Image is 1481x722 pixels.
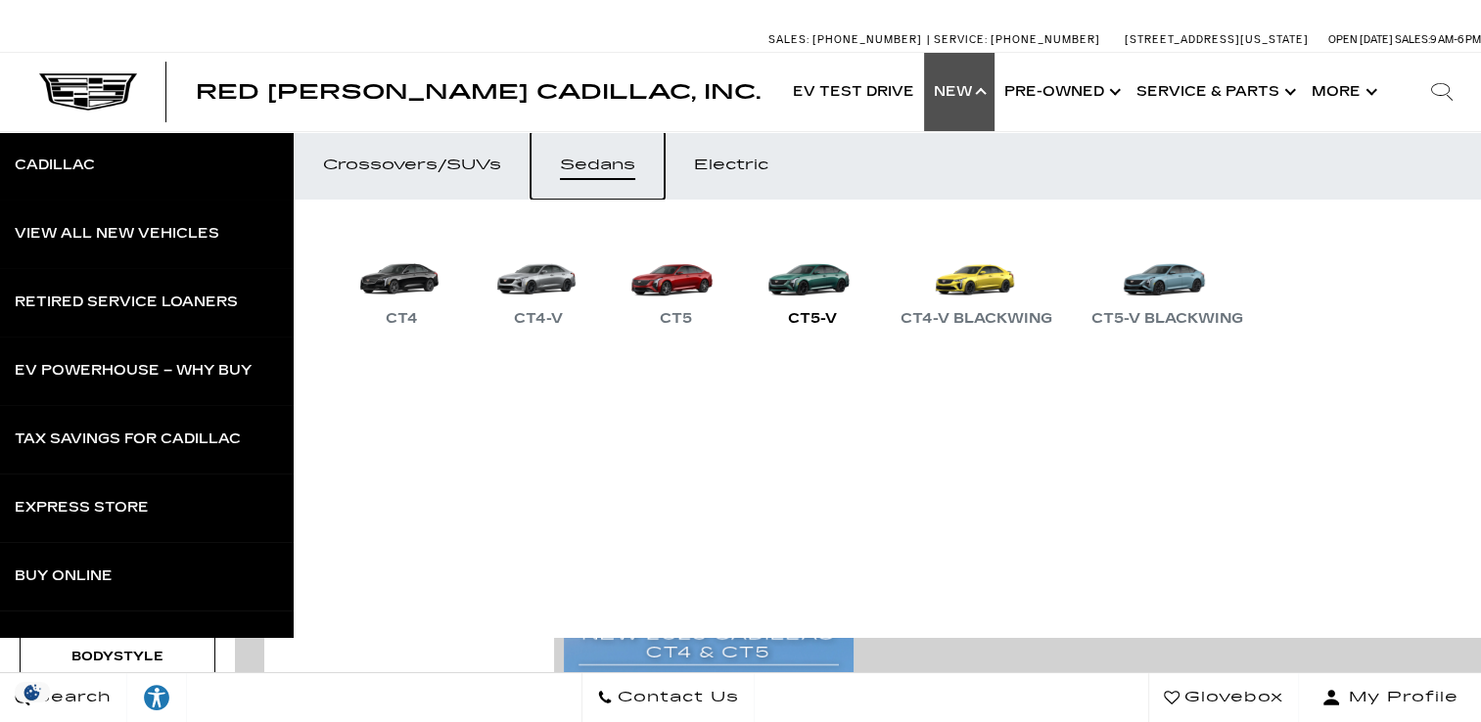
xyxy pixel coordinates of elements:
[1302,53,1383,131] button: More
[1082,229,1253,331] a: CT5-V Blackwing
[991,33,1100,46] span: [PHONE_NUMBER]
[768,34,927,45] a: Sales: [PHONE_NUMBER]
[768,33,810,46] span: Sales:
[665,131,798,200] a: Electric
[39,73,137,111] img: Cadillac Dark Logo with Cadillac White Text
[1125,33,1309,46] a: [STREET_ADDRESS][US_STATE]
[783,53,924,131] a: EV Test Drive
[15,501,149,515] div: Express Store
[15,295,238,309] div: Retired Service Loaners
[924,53,995,131] a: New
[1148,673,1299,722] a: Glovebox
[1127,53,1302,131] a: Service & Parts
[617,229,734,331] a: CT5
[891,307,1062,331] div: CT4-V Blackwing
[812,33,922,46] span: [PHONE_NUMBER]
[927,34,1105,45] a: Service: [PHONE_NUMBER]
[69,646,166,667] div: Bodystyle
[376,307,428,331] div: CT4
[480,229,597,331] a: CT4-V
[196,80,761,104] span: Red [PERSON_NAME] Cadillac, Inc.
[10,682,55,702] img: Opt-Out Icon
[560,158,635,172] div: Sedans
[531,131,665,200] a: Sedans
[995,53,1127,131] a: Pre-Owned
[1299,673,1481,722] button: Open user profile menu
[934,33,988,46] span: Service:
[1180,684,1283,711] span: Glovebox
[294,131,531,200] a: Crossovers/SUVs
[891,229,1062,331] a: CT4-V Blackwing
[1403,53,1481,131] div: Search
[504,307,573,331] div: CT4-V
[127,673,187,722] a: Explore your accessibility options
[30,684,112,711] span: Search
[323,158,501,172] div: Crossovers/SUVs
[15,364,252,378] div: EV Powerhouse – Why Buy
[1395,33,1430,46] span: Sales:
[20,630,215,683] div: BodystyleBodystyle
[15,158,95,172] div: Cadillac
[10,682,55,702] section: Click to Open Cookie Consent Modal
[754,229,871,331] a: CT5-V
[15,569,113,583] div: Buy Online
[694,158,768,172] div: Electric
[15,432,241,446] div: Tax Savings for Cadillac
[1430,33,1481,46] span: 9 AM-6 PM
[778,307,847,331] div: CT5-V
[650,307,702,331] div: CT5
[127,683,186,712] div: Explore your accessibility options
[196,82,761,102] a: Red [PERSON_NAME] Cadillac, Inc.
[1341,684,1458,711] span: My Profile
[1082,307,1253,331] div: CT5-V Blackwing
[581,673,755,722] a: Contact Us
[613,684,739,711] span: Contact Us
[1328,33,1393,46] span: Open [DATE]
[15,227,219,241] div: View All New Vehicles
[343,229,460,331] a: CT4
